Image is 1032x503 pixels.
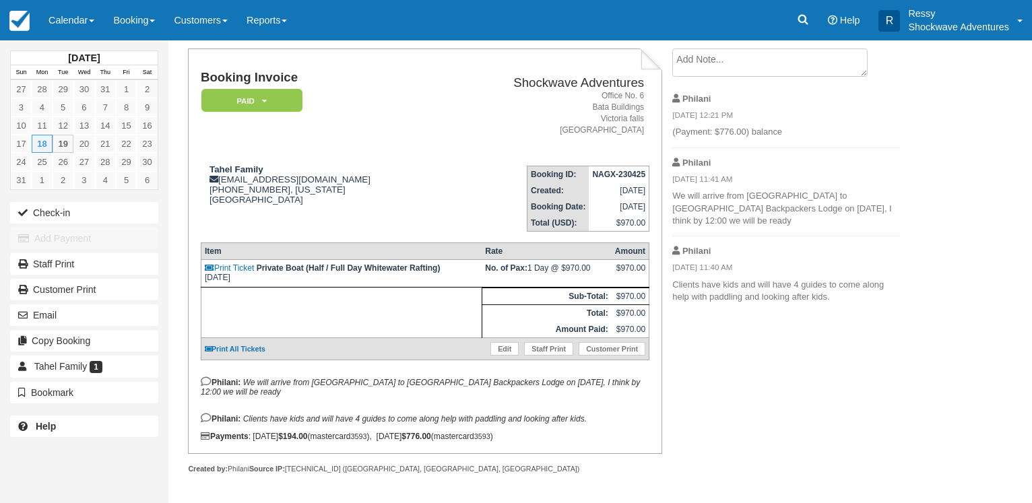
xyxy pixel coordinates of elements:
td: 1 Day @ $970.00 [482,260,612,288]
td: $970.00 [612,305,649,322]
a: Help [10,415,158,437]
strong: NAGX-230425 [592,170,645,179]
a: Print Ticket [205,263,254,273]
a: 8 [116,98,137,116]
a: 9 [137,98,158,116]
a: 30 [73,80,94,98]
strong: Created by: [188,465,228,473]
a: 17 [11,135,32,153]
td: [DATE] [589,199,649,215]
a: 28 [32,80,53,98]
button: Email [10,304,158,326]
div: [EMAIL_ADDRESS][DOMAIN_NAME] [PHONE_NUMBER], [US_STATE] [GEOGRAPHIC_DATA] [201,164,445,222]
td: [DATE] [589,182,649,199]
th: Booking Date: [527,199,589,215]
th: Thu [95,65,116,80]
span: 1 [90,361,102,373]
em: [DATE] 11:40 AM [672,262,899,277]
em: [DATE] 12:21 PM [672,110,899,125]
th: Item [201,243,482,260]
td: $970.00 [612,288,649,305]
a: Staff Print [10,253,158,275]
div: R [878,10,900,32]
strong: Philani [682,94,711,104]
a: 16 [137,116,158,135]
span: Help [840,15,860,26]
a: 26 [53,153,73,171]
a: 7 [95,98,116,116]
a: Edit [490,342,519,356]
a: 29 [53,80,73,98]
a: 25 [32,153,53,171]
a: 4 [95,171,116,189]
a: 1 [32,171,53,189]
p: We will arrive from [GEOGRAPHIC_DATA] to [GEOGRAPHIC_DATA] Backpackers Lodge on [DATE], I think b... [672,190,899,228]
a: 28 [95,153,116,171]
td: $970.00 [612,321,649,338]
img: checkfront-main-nav-mini-logo.png [9,11,30,31]
th: Wed [73,65,94,80]
p: (Payment: $776.00) balance [672,126,899,139]
th: Sat [137,65,158,80]
p: Ressy [908,7,1009,20]
button: Add Payment [10,228,158,249]
a: Staff Print [524,342,573,356]
a: 31 [95,80,116,98]
a: 10 [11,116,32,135]
strong: Source IP: [249,465,285,473]
strong: Private Boat (Half / Full Day Whitewater Rafting) [257,263,441,273]
div: $970.00 [615,263,645,283]
small: 3593 [351,432,367,440]
a: 5 [116,171,137,189]
p: Clients have kids and will have 4 guides to come along help with paddling and looking after kids. [672,279,899,304]
strong: Tahel Family [209,164,263,174]
a: 1 [116,80,137,98]
a: 27 [73,153,94,171]
th: Created: [527,182,589,199]
strong: Philani: [201,414,240,424]
a: 14 [95,116,116,135]
a: Tahel Family 1 [10,356,158,377]
a: 23 [137,135,158,153]
div: Philani [TECHNICAL_ID] ([GEOGRAPHIC_DATA], [GEOGRAPHIC_DATA], [GEOGRAPHIC_DATA]) [188,464,662,474]
a: 4 [32,98,53,116]
th: Amount [612,243,649,260]
th: Sub-Total: [482,288,612,305]
strong: [DATE] [68,53,100,63]
a: 30 [137,153,158,171]
th: Sun [11,65,32,80]
strong: $776.00 [401,432,430,441]
a: 11 [32,116,53,135]
a: 22 [116,135,137,153]
a: 18 [32,135,53,153]
button: Copy Booking [10,330,158,351]
i: Help [828,15,837,25]
address: Office No. 6 Bata Buildings Victoria falls [GEOGRAPHIC_DATA] [451,90,644,137]
a: 6 [73,98,94,116]
th: Mon [32,65,53,80]
button: Check-in [10,202,158,224]
a: Paid [201,88,298,113]
small: 3593 [474,432,490,440]
a: 2 [53,171,73,189]
a: 6 [137,171,158,189]
em: Paid [201,89,302,112]
button: Bookmark [10,382,158,403]
a: 21 [95,135,116,153]
a: Customer Print [579,342,645,356]
a: 5 [53,98,73,116]
a: 3 [11,98,32,116]
th: Rate [482,243,612,260]
th: Tue [53,65,73,80]
th: Booking ID: [527,166,589,183]
em: We will arrive from [GEOGRAPHIC_DATA] to [GEOGRAPHIC_DATA] Backpackers Lodge on [DATE], I think b... [201,378,640,397]
em: [DATE] 11:41 AM [672,174,899,189]
strong: Philani [682,246,711,256]
a: 3 [73,171,94,189]
span: Tahel Family [34,361,88,372]
th: Total: [482,305,612,322]
a: 19 [53,135,73,153]
a: Print All Tickets [205,345,265,353]
strong: Payments [201,432,249,441]
a: 2 [137,80,158,98]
